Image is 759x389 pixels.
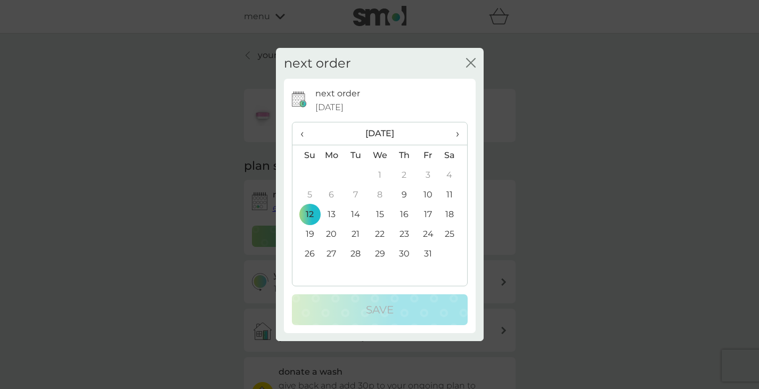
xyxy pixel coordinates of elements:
th: We [368,145,392,165]
span: [DATE] [315,101,344,114]
th: [DATE] [320,122,440,145]
td: 5 [292,185,320,204]
td: 11 [440,185,467,204]
td: 3 [416,165,440,185]
td: 29 [368,244,392,263]
span: › [448,122,459,145]
td: 9 [392,185,416,204]
th: Fr [416,145,440,165]
th: Mo [320,145,344,165]
td: 4 [440,165,467,185]
td: 31 [416,244,440,263]
th: Sa [440,145,467,165]
td: 19 [292,224,320,244]
td: 7 [344,185,368,204]
td: 26 [292,244,320,263]
span: ‹ [300,122,312,145]
td: 6 [320,185,344,204]
td: 10 [416,185,440,204]
h2: next order [284,56,351,71]
th: Th [392,145,416,165]
td: 8 [368,185,392,204]
td: 14 [344,204,368,224]
td: 27 [320,244,344,263]
th: Su [292,145,320,165]
td: 23 [392,224,416,244]
p: Save [366,301,394,318]
td: 28 [344,244,368,263]
td: 21 [344,224,368,244]
th: Tu [344,145,368,165]
td: 12 [292,204,320,224]
td: 1 [368,165,392,185]
td: 18 [440,204,467,224]
td: 20 [320,224,344,244]
td: 13 [320,204,344,224]
td: 17 [416,204,440,224]
td: 16 [392,204,416,224]
td: 2 [392,165,416,185]
td: 22 [368,224,392,244]
p: next order [315,87,360,101]
td: 30 [392,244,416,263]
td: 25 [440,224,467,244]
button: close [466,58,476,69]
td: 15 [368,204,392,224]
td: 24 [416,224,440,244]
button: Save [292,294,468,325]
